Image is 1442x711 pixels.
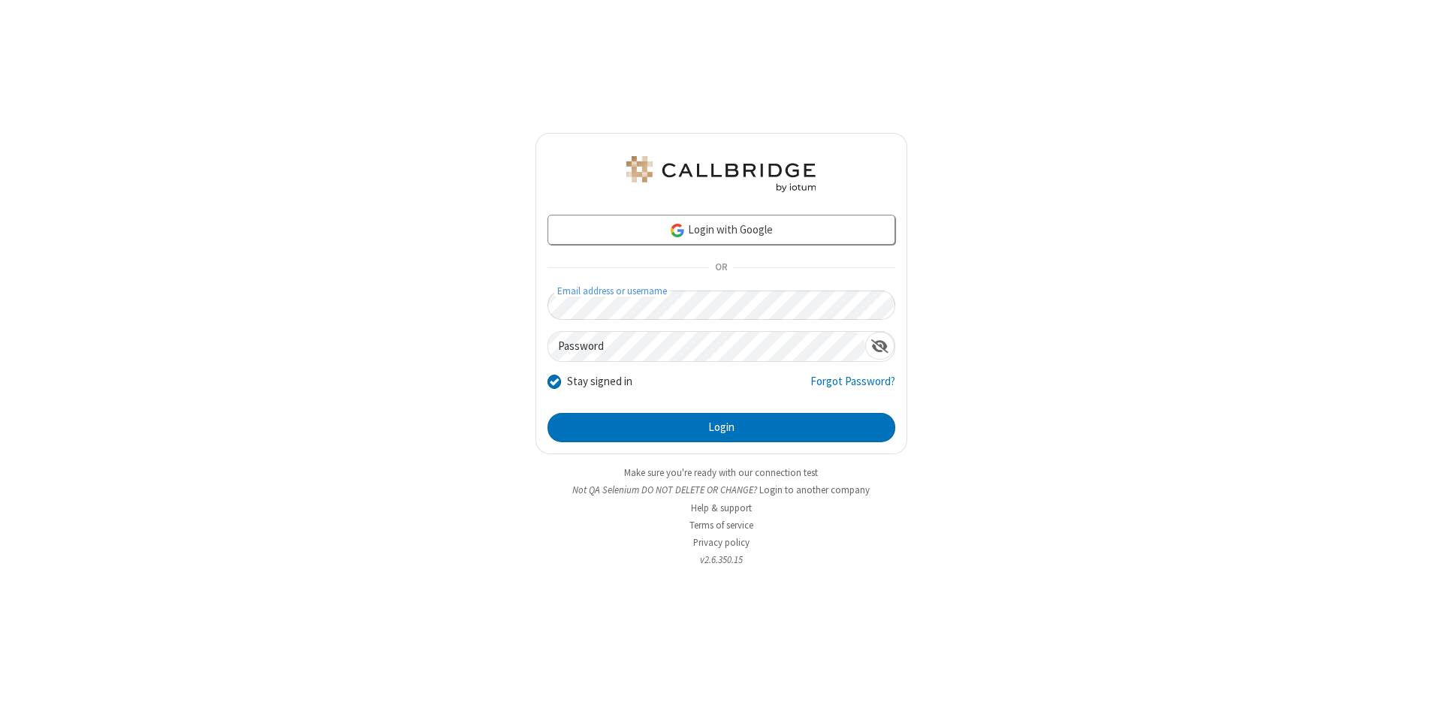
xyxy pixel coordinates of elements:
a: Terms of service [689,519,753,532]
img: google-icon.png [669,222,686,239]
a: Login with Google [548,215,895,245]
input: Email address or username [548,291,895,320]
a: Make sure you're ready with our connection test [624,466,818,479]
li: v2.6.350.15 [535,553,907,567]
a: Forgot Password? [810,373,895,402]
input: Password [548,332,865,361]
div: Show password [865,332,894,360]
a: Privacy policy [693,536,750,549]
button: Login [548,413,895,443]
a: Help & support [691,502,752,514]
span: OR [709,258,733,279]
img: QA Selenium DO NOT DELETE OR CHANGE [623,156,819,192]
li: Not QA Selenium DO NOT DELETE OR CHANGE? [535,483,907,497]
button: Login to another company [759,483,870,497]
label: Stay signed in [567,373,632,390]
